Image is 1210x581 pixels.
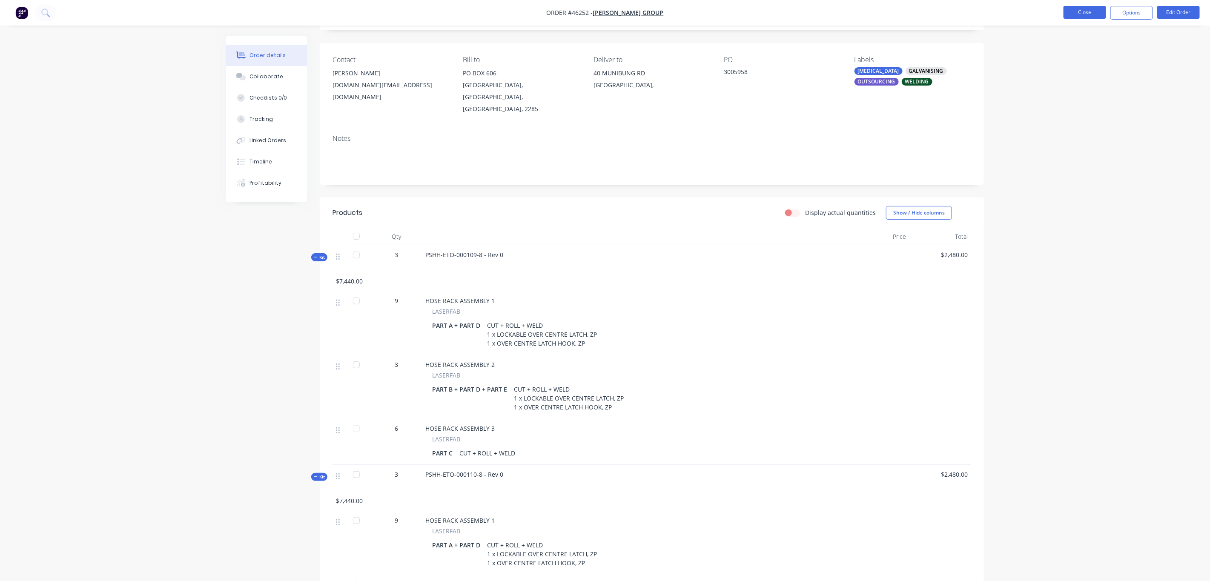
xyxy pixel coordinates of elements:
div: PART C [432,447,456,459]
div: Timeline [250,158,272,166]
button: Profitability [226,172,307,194]
button: Options [1110,6,1153,20]
div: [PERSON_NAME] [333,67,449,79]
div: CUT + ROLL + WELD 1 x LOCKABLE OVER CENTRE LATCH, ZP 1 x OVER CENTRE LATCH HOOK, ZP [484,539,600,569]
label: Display actual quantities [805,208,876,217]
div: 40 MUNIBUNG RD [594,67,710,79]
span: $2,480.00 [913,250,968,259]
button: Tracking [226,109,307,130]
div: PO BOX 606[GEOGRAPHIC_DATA], [GEOGRAPHIC_DATA], [GEOGRAPHIC_DATA], 2285 [463,67,579,115]
span: HOSE RACK ASSEMBLY 2 [425,361,495,369]
div: PART A + PART D [432,539,484,551]
button: Order details [226,45,307,66]
div: CUT + ROLL + WELD 1 x LOCKABLE OVER CENTRE LATCH, ZP 1 x OVER CENTRE LATCH HOOK, ZP [484,319,600,349]
span: Kit [314,474,325,480]
span: HOSE RACK ASSEMBLY 1 [425,516,495,524]
span: 3 [395,250,398,259]
span: 9 [395,516,398,525]
div: 40 MUNIBUNG RD[GEOGRAPHIC_DATA], [594,67,710,94]
div: Products [333,208,362,218]
button: Collaborate [226,66,307,87]
div: Contact [333,56,449,64]
div: [MEDICAL_DATA] [854,67,903,75]
div: Notes [333,135,971,143]
div: Price [848,228,909,245]
span: PSHH-ETO-000109-8 - Rev 0 [425,251,503,259]
div: Bill to [463,56,579,64]
div: PO BOX 606 [463,67,579,79]
span: 6 [395,424,398,433]
div: CUT + ROLL + WELD 1 x LOCKABLE OVER CENTRE LATCH, ZP 1 x OVER CENTRE LATCH HOOK, ZP [510,383,627,413]
span: PSHH-ETO-000110-8 - Rev 0 [425,470,503,478]
span: $2,480.00 [913,470,968,479]
span: $7,440.00 [336,277,346,286]
span: LASERFAB [432,307,460,316]
span: HOSE RACK ASSEMBLY 3 [425,424,495,432]
span: 3 [395,470,398,479]
div: Order details [250,52,286,59]
div: [DOMAIN_NAME][EMAIL_ADDRESS][DOMAIN_NAME] [333,79,449,103]
span: Order #46252 - [547,9,593,17]
div: [PERSON_NAME][DOMAIN_NAME][EMAIL_ADDRESS][DOMAIN_NAME] [333,67,449,103]
button: Close [1064,6,1106,19]
div: Checklists 0/0 [250,94,287,102]
div: Profitability [250,179,282,187]
div: Total [909,228,971,245]
div: WELDING [902,78,932,86]
button: Linked Orders [226,130,307,151]
div: Kit [311,473,327,481]
span: LASERFAB [432,435,460,444]
div: [GEOGRAPHIC_DATA], [GEOGRAPHIC_DATA], [GEOGRAPHIC_DATA], 2285 [463,79,579,115]
div: Collaborate [250,73,284,80]
div: OUTSOURCING [854,78,899,86]
div: [GEOGRAPHIC_DATA], [594,79,710,91]
span: Kit [314,254,325,260]
div: PO [724,56,840,64]
div: 3005958 [724,67,830,79]
button: Edit Order [1157,6,1200,19]
div: PART B + PART D + PART E [432,383,510,395]
div: Kit [311,253,327,261]
div: Linked Orders [250,137,287,144]
a: [PERSON_NAME] GROUP [593,9,664,17]
span: 3 [395,360,398,369]
span: HOSE RACK ASSEMBLY 1 [425,297,495,305]
div: GALVANISING [906,67,947,75]
div: Deliver to [594,56,710,64]
span: LASERFAB [432,527,460,535]
div: Labels [854,56,971,64]
button: Show / Hide columns [886,206,952,220]
span: 9 [395,296,398,305]
button: Timeline [226,151,307,172]
div: PART A + PART D [432,319,484,332]
button: Checklists 0/0 [226,87,307,109]
span: LASERFAB [432,371,460,380]
div: CUT + ROLL + WELD [456,447,519,459]
div: Tracking [250,115,273,123]
img: Factory [15,6,28,19]
div: Qty [371,228,422,245]
span: $7,440.00 [336,496,346,505]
